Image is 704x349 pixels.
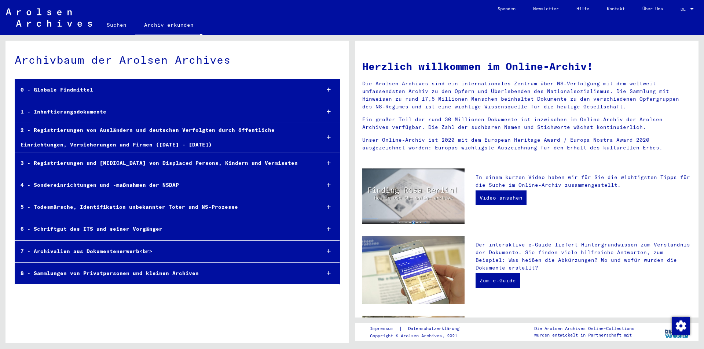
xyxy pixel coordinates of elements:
[15,123,314,152] div: 2 - Registrierungen von Ausländern und deutschen Verfolgten durch öffentliche Einrichtungen, Vers...
[135,16,202,35] a: Archiv erkunden
[370,325,468,333] div: |
[15,178,314,192] div: 4 - Sondereinrichtungen und -maßnahmen der NSDAP
[672,317,690,335] img: Zustimmung ändern
[362,236,465,304] img: eguide.jpg
[534,325,634,332] p: Die Arolsen Archives Online-Collections
[362,136,691,152] p: Unser Online-Archiv ist 2020 mit dem European Heritage Award / Europa Nostra Award 2020 ausgezeic...
[6,8,92,27] img: Arolsen_neg.svg
[15,83,314,97] div: 0 - Globale Findmittel
[15,200,314,214] div: 5 - Todesmärsche, Identifikation unbekannter Toter und NS-Prozesse
[370,333,468,339] p: Copyright © Arolsen Archives, 2021
[15,244,314,259] div: 7 - Archivalien aus Dokumentenerwerb<br>
[362,80,691,111] p: Die Arolsen Archives sind ein internationales Zentrum über NS-Verfolgung mit dem weltweit umfasse...
[98,16,135,34] a: Suchen
[672,317,689,334] div: Zustimmung ändern
[15,266,314,281] div: 8 - Sammlungen von Privatpersonen und kleinen Archiven
[476,190,527,205] a: Video ansehen
[362,116,691,131] p: Ein großer Teil der rund 30 Millionen Dokumente ist inzwischen im Online-Archiv der Arolsen Archi...
[15,105,314,119] div: 1 - Inhaftierungsdokumente
[362,59,691,74] h1: Herzlich willkommen im Online-Archiv!
[362,168,465,224] img: video.jpg
[663,323,691,341] img: yv_logo.png
[476,273,520,288] a: Zum e-Guide
[370,325,399,333] a: Impressum
[476,174,691,189] p: In einem kurzen Video haben wir für Sie die wichtigsten Tipps für die Suche im Online-Archiv zusa...
[402,325,468,333] a: Datenschutzerklärung
[15,222,314,236] div: 6 - Schriftgut des ITS und seiner Vorgänger
[681,7,689,12] span: DE
[534,332,634,338] p: wurden entwickelt in Partnerschaft mit
[15,156,314,170] div: 3 - Registrierungen und [MEDICAL_DATA] von Displaced Persons, Kindern und Vermissten
[15,52,340,68] div: Archivbaum der Arolsen Archives
[476,241,691,272] p: Der interaktive e-Guide liefert Hintergrundwissen zum Verständnis der Dokumente. Sie finden viele...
